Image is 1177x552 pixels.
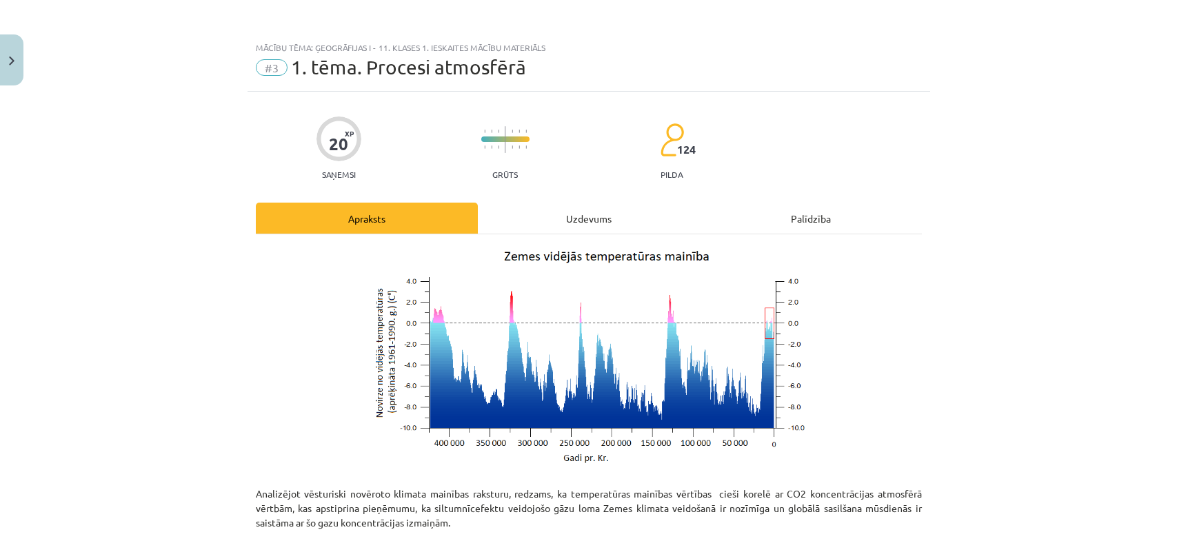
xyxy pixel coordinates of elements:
[519,130,520,133] img: icon-short-line-57e1e144782c952c97e751825c79c345078a6d821885a25fce030b3d8c18986b.svg
[498,145,499,149] img: icon-short-line-57e1e144782c952c97e751825c79c345078a6d821885a25fce030b3d8c18986b.svg
[525,145,527,149] img: icon-short-line-57e1e144782c952c97e751825c79c345078a6d821885a25fce030b3d8c18986b.svg
[660,123,684,157] img: students-c634bb4e5e11cddfef0936a35e636f08e4e9abd3cc4e673bd6f9a4125e45ecb1.svg
[491,145,492,149] img: icon-short-line-57e1e144782c952c97e751825c79c345078a6d821885a25fce030b3d8c18986b.svg
[484,130,485,133] img: icon-short-line-57e1e144782c952c97e751825c79c345078a6d821885a25fce030b3d8c18986b.svg
[256,203,478,234] div: Apraksts
[700,203,922,234] div: Palīdzība
[512,130,513,133] img: icon-short-line-57e1e144782c952c97e751825c79c345078a6d821885a25fce030b3d8c18986b.svg
[677,143,696,156] span: 124
[525,130,527,133] img: icon-short-line-57e1e144782c952c97e751825c79c345078a6d821885a25fce030b3d8c18986b.svg
[9,57,14,65] img: icon-close-lesson-0947bae3869378f0d4975bcd49f059093ad1ed9edebbc8119c70593378902aed.svg
[661,170,683,179] p: pilda
[492,170,518,179] p: Grūts
[256,43,922,52] div: Mācību tēma: Ģeogrāfijas i - 11. klases 1. ieskaites mācību materiāls
[329,134,348,154] div: 20
[519,145,520,149] img: icon-short-line-57e1e144782c952c97e751825c79c345078a6d821885a25fce030b3d8c18986b.svg
[316,170,361,179] p: Saņemsi
[484,145,485,149] img: icon-short-line-57e1e144782c952c97e751825c79c345078a6d821885a25fce030b3d8c18986b.svg
[491,130,492,133] img: icon-short-line-57e1e144782c952c97e751825c79c345078a6d821885a25fce030b3d8c18986b.svg
[478,203,700,234] div: Uzdevums
[505,126,506,153] img: icon-long-line-d9ea69661e0d244f92f715978eff75569469978d946b2353a9bb055b3ed8787d.svg
[256,59,288,76] span: #3
[291,56,526,79] span: 1. tēma. Procesi atmosfērā
[256,472,922,544] p: Analizējot vēsturiski novēroto klimata mainības raksturu, redzams, ka temperatūras mainības vērtī...
[345,130,354,137] span: XP
[512,145,513,149] img: icon-short-line-57e1e144782c952c97e751825c79c345078a6d821885a25fce030b3d8c18986b.svg
[498,130,499,133] img: icon-short-line-57e1e144782c952c97e751825c79c345078a6d821885a25fce030b3d8c18986b.svg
